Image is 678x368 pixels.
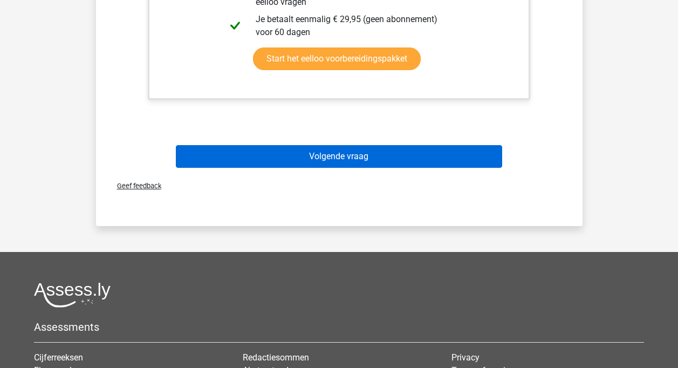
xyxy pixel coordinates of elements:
[243,352,309,363] a: Redactiesommen
[253,47,421,70] a: Start het eelloo voorbereidingspakket
[108,182,161,190] span: Geef feedback
[34,282,111,308] img: Assessly logo
[176,145,502,168] button: Volgende vraag
[451,352,480,363] a: Privacy
[34,352,83,363] a: Cijferreeksen
[34,321,644,333] h5: Assessments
